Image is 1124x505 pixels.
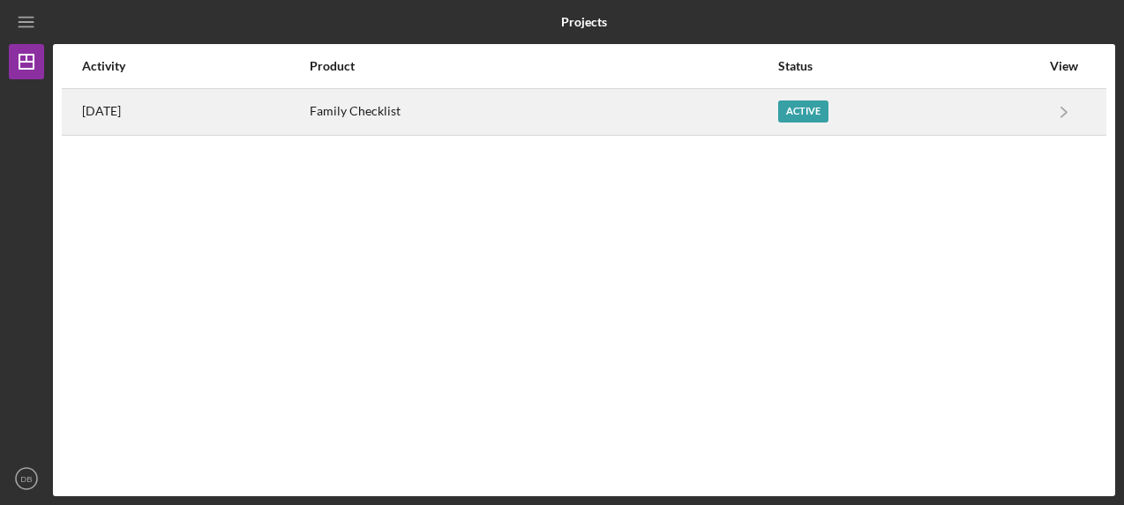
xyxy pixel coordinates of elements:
[310,59,776,73] div: Product
[82,104,121,118] time: 2025-09-26 00:31
[9,461,44,496] button: DB
[20,474,32,484] text: DB
[1042,59,1086,73] div: View
[561,15,607,29] b: Projects
[778,59,1040,73] div: Status
[778,100,828,123] div: Active
[310,90,776,134] div: Family Checklist
[82,59,308,73] div: Activity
